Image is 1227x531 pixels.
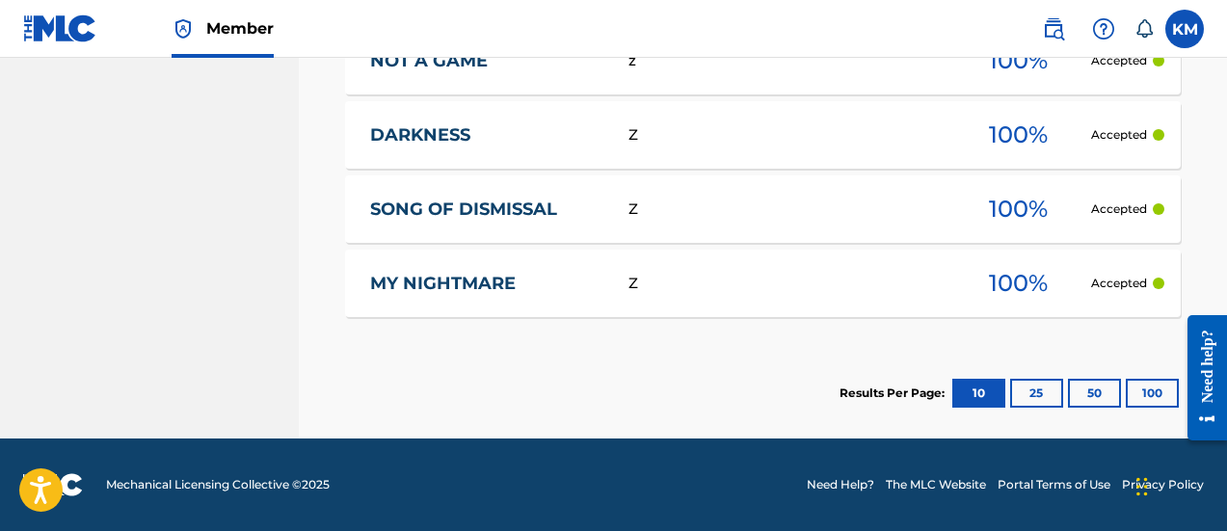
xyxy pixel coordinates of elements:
div: Drag [1136,458,1148,516]
button: 50 [1068,379,1121,408]
span: 100 % [989,118,1048,152]
p: Accepted [1091,200,1147,218]
div: Z [628,273,946,295]
div: Help [1084,10,1123,48]
a: The MLC Website [886,476,986,493]
a: DARKNESS [370,124,602,146]
span: Member [206,17,274,40]
span: 100 % [989,192,1048,226]
button: 10 [952,379,1005,408]
button: 25 [1010,379,1063,408]
a: Need Help? [807,476,874,493]
img: Top Rightsholder [172,17,195,40]
a: Portal Terms of Use [998,476,1110,493]
div: Z [628,199,946,221]
button: 100 [1126,379,1179,408]
a: Privacy Policy [1122,476,1204,493]
iframe: Resource Center [1173,300,1227,455]
div: User Menu [1165,10,1204,48]
img: MLC Logo [23,14,97,42]
div: Notifications [1134,19,1154,39]
p: Accepted [1091,275,1147,292]
img: search [1042,17,1065,40]
div: z [628,50,946,72]
p: Accepted [1091,52,1147,69]
img: logo [23,473,83,496]
iframe: Chat Widget [1131,438,1227,531]
span: 100 % [989,266,1048,301]
a: SONG OF DISMISSAL [370,199,602,221]
p: Results Per Page: [840,385,949,402]
a: MY NIGHTMARE [370,273,602,295]
span: Mechanical Licensing Collective © 2025 [106,476,330,493]
a: NOT A GAME [370,50,602,72]
span: 100 % [989,43,1048,78]
a: Public Search [1034,10,1073,48]
p: Accepted [1091,126,1147,144]
div: Z [628,124,946,146]
img: help [1092,17,1115,40]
